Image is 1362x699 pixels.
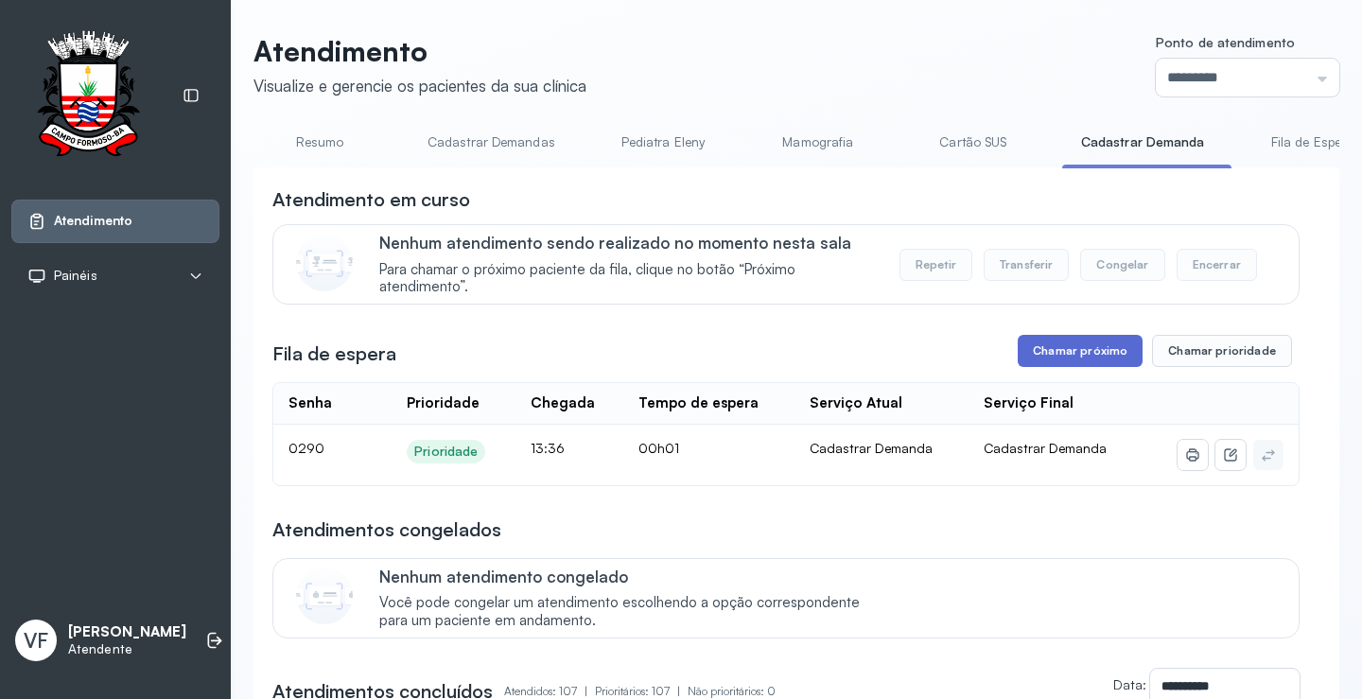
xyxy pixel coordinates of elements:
[638,440,679,456] span: 00h01
[1177,249,1257,281] button: Encerrar
[27,212,203,231] a: Atendimento
[379,233,880,253] p: Nenhum atendimento sendo realizado no momento nesta sala
[638,394,759,412] div: Tempo de espera
[677,684,680,698] span: |
[984,249,1070,281] button: Transferir
[296,235,353,291] img: Imagem de CalloutCard
[414,444,478,460] div: Prioridade
[253,127,386,158] a: Resumo
[253,76,586,96] div: Visualize e gerencie os pacientes da sua clínica
[20,30,156,162] img: Logotipo do estabelecimento
[810,394,902,412] div: Serviço Atual
[296,568,353,624] img: Imagem de CalloutCard
[407,394,480,412] div: Prioridade
[1152,335,1292,367] button: Chamar prioridade
[68,641,186,657] p: Atendente
[907,127,1039,158] a: Cartão SUS
[272,186,470,213] h3: Atendimento em curso
[253,34,586,68] p: Atendimento
[288,394,332,412] div: Senha
[597,127,729,158] a: Pediatra Eleny
[810,440,953,457] div: Cadastrar Demanda
[54,213,132,229] span: Atendimento
[409,127,574,158] a: Cadastrar Demandas
[272,341,396,367] h3: Fila de espera
[585,684,587,698] span: |
[899,249,972,281] button: Repetir
[1080,249,1164,281] button: Congelar
[379,261,880,297] span: Para chamar o próximo paciente da fila, clique no botão “Próximo atendimento”.
[1062,127,1224,158] a: Cadastrar Demanda
[379,594,880,630] span: Você pode congelar um atendimento escolhendo a opção correspondente para um paciente em andamento.
[1018,335,1143,367] button: Chamar próximo
[984,394,1074,412] div: Serviço Final
[752,127,884,158] a: Mamografia
[272,516,501,543] h3: Atendimentos congelados
[54,268,97,284] span: Painéis
[288,440,324,456] span: 0290
[1156,34,1295,50] span: Ponto de atendimento
[531,440,565,456] span: 13:36
[379,567,880,586] p: Nenhum atendimento congelado
[1113,676,1146,692] label: Data:
[984,440,1107,456] span: Cadastrar Demanda
[68,623,186,641] p: [PERSON_NAME]
[531,394,595,412] div: Chegada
